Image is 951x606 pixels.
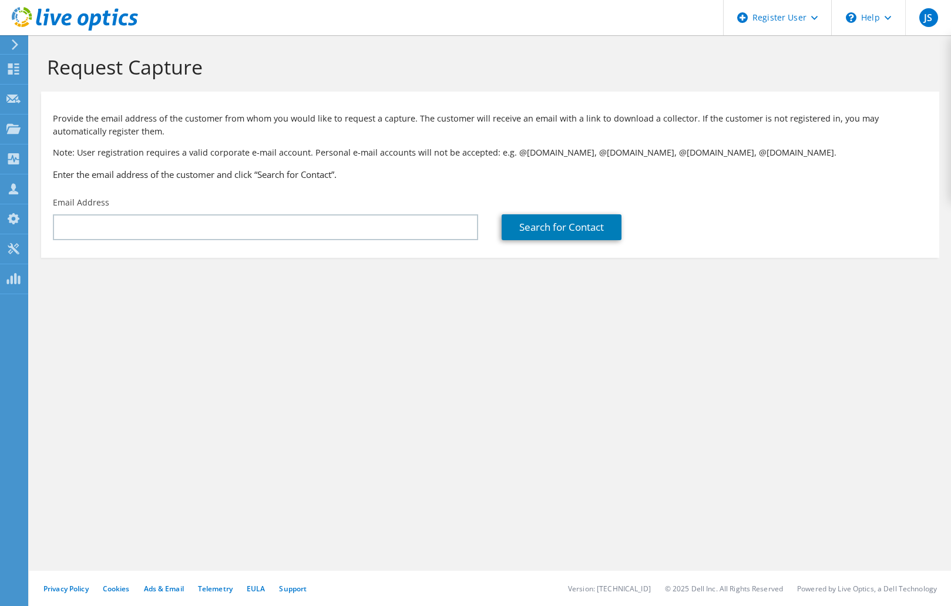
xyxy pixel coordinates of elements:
[53,168,928,181] h3: Enter the email address of the customer and click “Search for Contact”.
[247,584,265,594] a: EULA
[846,12,856,23] svg: \n
[198,584,233,594] a: Telemetry
[665,584,783,594] li: © 2025 Dell Inc. All Rights Reserved
[797,584,937,594] li: Powered by Live Optics, a Dell Technology
[103,584,130,594] a: Cookies
[919,8,938,27] span: JS
[279,584,307,594] a: Support
[568,584,651,594] li: Version: [TECHNICAL_ID]
[502,214,621,240] a: Search for Contact
[53,197,109,208] label: Email Address
[53,146,928,159] p: Note: User registration requires a valid corporate e-mail account. Personal e-mail accounts will ...
[47,55,928,79] h1: Request Capture
[43,584,89,594] a: Privacy Policy
[144,584,184,594] a: Ads & Email
[53,112,928,138] p: Provide the email address of the customer from whom you would like to request a capture. The cust...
